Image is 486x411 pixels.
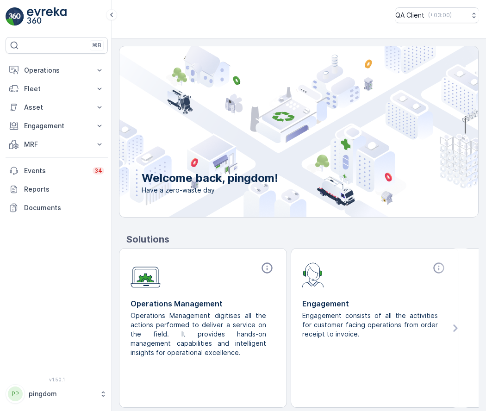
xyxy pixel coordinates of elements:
p: Fleet [24,84,89,93]
p: MRF [24,140,89,149]
a: Documents [6,199,108,217]
button: QA Client(+03:00) [395,7,479,23]
img: city illustration [78,46,478,217]
a: Reports [6,180,108,199]
a: Events34 [6,162,108,180]
p: Solutions [126,232,479,246]
p: Asset [24,103,89,112]
button: Operations [6,61,108,80]
p: Engagement [302,298,447,309]
button: PPpingdom [6,384,108,404]
p: Welcome back, pingdom! [142,171,278,186]
p: Reports [24,185,104,194]
img: module-icon [131,262,161,288]
p: QA Client [395,11,424,20]
p: Operations Management digitises all the actions performed to deliver a service on the field. It p... [131,311,268,357]
p: pingdom [29,389,95,399]
p: Documents [24,203,104,212]
img: logo [6,7,24,26]
button: Fleet [6,80,108,98]
p: ( +03:00 ) [428,12,452,19]
p: ⌘B [92,42,101,49]
button: Engagement [6,117,108,135]
p: Engagement [24,121,89,131]
p: Engagement consists of all the activities for customer facing operations from order receipt to in... [302,311,440,339]
span: v 1.50.1 [6,377,108,382]
button: Asset [6,98,108,117]
span: Have a zero-waste day [142,186,278,195]
img: module-icon [302,262,324,287]
p: Operations [24,66,89,75]
p: Operations Management [131,298,275,309]
p: Events [24,166,87,175]
div: PP [8,386,23,401]
button: MRF [6,135,108,154]
img: logo_light-DOdMpM7g.png [27,7,67,26]
p: 34 [94,167,102,174]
